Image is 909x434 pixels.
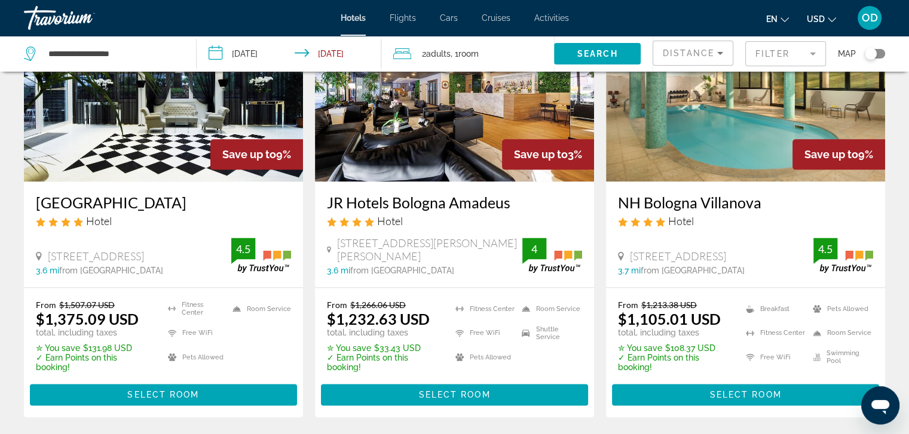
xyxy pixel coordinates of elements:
[449,300,516,318] li: Fitness Center
[807,348,873,366] li: Swimming Pool
[327,328,440,337] p: total, including taxes
[838,45,856,62] span: Map
[327,353,440,372] p: ✓ Earn Points on this booking!
[321,387,588,400] a: Select Room
[48,250,144,263] span: [STREET_ADDRESS]
[502,139,594,170] div: 3%
[807,324,873,342] li: Room Service
[577,49,618,59] span: Search
[381,36,554,72] button: Travelers: 2 adults, 0 children
[36,328,153,337] p: total, including taxes
[59,266,163,275] span: from [GEOGRAPHIC_DATA]
[36,353,153,372] p: ✓ Earn Points on this booking!
[162,300,227,318] li: Fitness Center
[766,10,789,27] button: Change language
[377,214,403,227] span: Hotel
[162,348,227,366] li: Pets Allowed
[350,300,406,310] del: $1,266.06 USD
[36,343,80,353] span: ✮ You save
[59,300,115,310] del: $1,507.07 USD
[327,266,350,275] span: 3.6 mi
[30,387,297,400] a: Select Room
[449,348,516,366] li: Pets Allowed
[36,310,139,328] ins: $1,375.09 USD
[792,139,885,170] div: 9%
[227,300,291,318] li: Room Service
[668,214,694,227] span: Hotel
[327,343,371,353] span: ✮ You save
[86,214,112,227] span: Hotel
[36,343,153,353] p: $131.98 USD
[36,266,59,275] span: 3.6 mi
[740,324,806,342] li: Fitness Center
[861,386,899,424] iframe: Кнопка для запуску вікна повідомлень
[534,13,569,23] a: Activities
[36,214,291,227] div: 4 star Hotel
[516,324,582,342] li: Shuttle Service
[327,300,347,310] span: From
[862,12,878,24] span: OD
[440,13,458,23] a: Cars
[554,43,641,64] button: Search
[740,300,806,318] li: Breakfast
[663,48,714,58] span: Distance
[766,14,778,24] span: en
[451,45,479,62] span: , 1
[709,390,781,399] span: Select Room
[522,238,582,273] img: trustyou-badge.svg
[341,13,366,23] a: Hotels
[807,300,873,318] li: Pets Allowed
[612,387,879,400] a: Select Room
[231,242,255,256] div: 4.5
[804,148,858,161] span: Save up to
[641,300,697,310] del: $1,213.38 USD
[36,193,291,211] a: [GEOGRAPHIC_DATA]
[327,343,440,353] p: $33.43 USD
[390,13,416,23] a: Flights
[321,384,588,405] button: Select Room
[449,324,516,342] li: Free WiFi
[807,10,836,27] button: Change currency
[422,45,451,62] span: 2
[426,49,451,59] span: Adults
[663,46,723,60] mat-select: Sort by
[856,48,885,59] button: Toggle map
[36,300,56,310] span: From
[618,343,662,353] span: ✮ You save
[222,148,276,161] span: Save up to
[516,300,582,318] li: Room Service
[745,41,826,67] button: Filter
[418,390,490,399] span: Select Room
[162,324,227,342] li: Free WiFi
[482,13,510,23] a: Cruises
[618,193,873,211] a: NH Bologna Villanova
[522,242,546,256] div: 4
[618,266,641,275] span: 3.7 mi
[807,14,825,24] span: USD
[127,390,199,399] span: Select Room
[30,384,297,405] button: Select Room
[813,238,873,273] img: trustyou-badge.svg
[350,266,454,275] span: from [GEOGRAPHIC_DATA]
[618,300,638,310] span: From
[612,384,879,405] button: Select Room
[618,328,731,337] p: total, including taxes
[327,310,430,328] ins: $1,232.63 USD
[618,353,731,372] p: ✓ Earn Points on this booking!
[618,310,721,328] ins: $1,105.01 USD
[630,250,726,263] span: [STREET_ADDRESS]
[813,242,837,256] div: 4.5
[641,266,745,275] span: from [GEOGRAPHIC_DATA]
[231,238,291,273] img: trustyou-badge.svg
[618,214,873,227] div: 4 star Hotel
[854,5,885,30] button: User Menu
[197,36,381,72] button: Check-in date: Sep 22, 2025 Check-out date: Sep 26, 2025
[514,148,568,161] span: Save up to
